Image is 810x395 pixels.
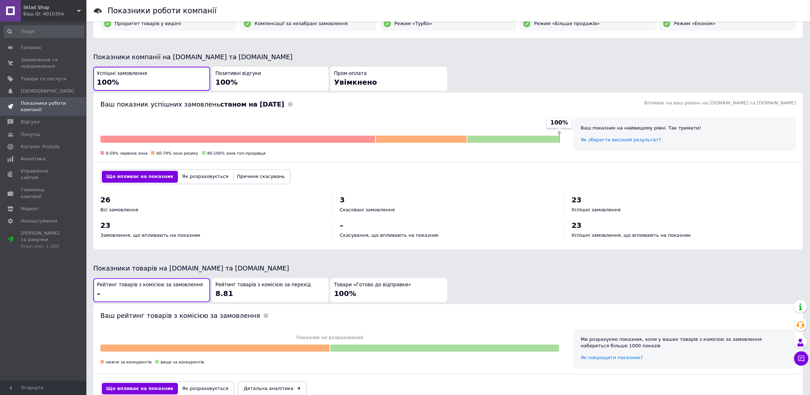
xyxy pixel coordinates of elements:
span: Гаманець компанії [21,187,66,199]
span: Пром-оплата [334,70,366,77]
span: Замовлення, що впливають на показник [100,232,200,238]
span: Відгуки [21,119,39,125]
span: 80-100% зона топ-продавця [207,151,266,156]
span: Режим «Більше продажів» [534,20,600,27]
span: Показники роботи компанії [21,100,66,113]
span: Увімкнено [334,78,377,86]
span: Ваш показник успішних замовлень [100,100,284,108]
span: Налаштування [21,218,57,224]
div: Ваш показник на найвищому рівні. Так тримати! [581,125,788,131]
span: 26 [100,196,110,204]
span: Показник не розрахований [100,334,559,341]
span: Аналітика [21,156,46,162]
span: 100% [550,119,568,127]
span: Позитивні відгуки [215,70,261,77]
span: Рейтинг товарів з комісією за перехід [215,282,311,288]
span: Замовлення та повідомлення [21,57,66,70]
button: Пром-оплатаУвімкнено [330,67,447,91]
h1: Показники роботи компанії [108,6,217,15]
span: Товари «Готово до відправки» [334,282,411,288]
span: 100% [97,78,119,86]
button: Позитивні відгуки100% [212,67,329,91]
span: Каталог ProSale [21,144,60,150]
span: Режим «Турбо» [394,20,432,27]
button: Товари «Готово до відправки»100% [330,278,447,302]
span: Успішні замовлення [97,70,147,77]
span: 23 [572,196,582,204]
span: 100% [215,78,238,86]
span: Показники компанії на [DOMAIN_NAME] та [DOMAIN_NAME] [93,53,293,61]
span: Пріоритет товарів у видачі [115,20,181,27]
span: – [340,221,343,230]
span: 0-59% червона зона [106,151,147,156]
span: Товари та послуги [21,76,66,82]
span: 8.81 [215,289,233,298]
div: Ми розрахуємо показник, коли у ваших товарів з комісією за замовлення набереться більше 1000 показів [581,336,788,349]
b: станом на [DATE] [220,100,284,108]
span: Управління сайтом [21,168,66,181]
button: Успішні замовлення100% [93,67,210,91]
span: Ваш рейтинг товарів з комісією за замовлення [100,312,260,319]
button: Причини скасувань [233,171,289,182]
a: Як зберегти високий результат? [581,137,661,142]
span: Успішні замовлення [572,207,621,212]
span: – [97,289,100,298]
span: вище за конкурентів [161,360,204,365]
span: Скасовані замовлення [340,207,394,212]
div: Prom мікс 1 000 [21,243,66,250]
input: Пошук [4,25,84,38]
span: Маркет [21,206,39,212]
span: Режим «Економ» [674,20,715,27]
span: Всі замовлення [100,207,138,212]
button: Як розраховується [178,171,233,182]
button: Що впливає на показник [102,383,178,394]
a: Як покращити показник? [581,355,643,360]
span: 3 [340,196,345,204]
div: Ваш ID: 4010354 [23,11,86,17]
button: Що впливає на показник [102,171,178,182]
button: Рейтинг товарів з комісією за замовлення– [93,278,210,302]
span: [DEMOGRAPHIC_DATA] [21,88,74,94]
span: Показники товарів на [DOMAIN_NAME] та [DOMAIN_NAME] [93,264,289,272]
span: Успішні замовлення, що впливають на показник [572,232,691,238]
span: 23 [100,221,110,230]
span: 60-79% зона ризику [156,151,198,156]
span: 23 [572,221,582,230]
button: Рейтинг товарів з комісією за перехід8.81 [212,278,329,302]
span: Головна [21,44,41,51]
button: Як розраховується [178,383,233,394]
span: [PERSON_NAME] та рахунки [21,230,66,250]
span: Sklad Shop [23,4,77,11]
span: 100% [334,289,356,298]
span: Покупці [21,131,40,138]
span: Рейтинг товарів з комісією за замовлення [97,282,203,288]
button: Чат з покупцем [794,351,808,366]
span: Скасування, що впливають на показник [340,232,439,238]
span: нижче за конкурентів [106,360,152,365]
span: Впливає на ваш рівень на [DOMAIN_NAME] та [DOMAIN_NAME] [644,100,796,105]
span: Компенсації за незабрані замовлення [255,20,348,27]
